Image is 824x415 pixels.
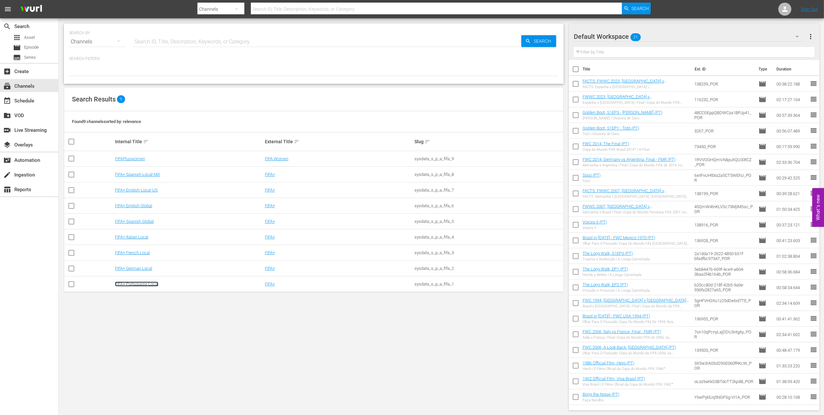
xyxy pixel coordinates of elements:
a: FIFA+ [265,219,275,224]
td: 02:34:14.609 [774,295,810,311]
td: 73450_POR [692,139,756,154]
span: Asset [13,34,21,41]
td: 02:17:27.104 [774,92,810,107]
div: Default Workspace [574,27,805,46]
td: 02:34:41.602 [774,327,810,342]
td: b20cc80d-218f-42b5-9a0e-936fa2827a65_POR [692,280,756,295]
div: Herói | O Filme Oficial da Copa do Mundo FIFA 1986™ [583,367,666,371]
span: Episode [759,143,766,150]
button: Search [521,35,556,47]
span: reorder [810,127,817,134]
span: 21 [630,30,641,44]
span: reorder [810,189,817,197]
span: reorder [810,268,817,275]
div: Copa do Mundo FIFA Brasil 2014™ | A Final [583,147,649,152]
span: reorder [810,80,817,87]
span: Found 9 channels sorted by: relevance [72,119,141,124]
td: 00:41:23.603 [774,233,810,248]
span: reorder [810,377,817,385]
span: reorder [810,95,817,103]
div: Voices II [583,226,607,230]
td: 00:29:42.525 [774,170,810,186]
div: Internal Title [115,138,263,146]
span: reorder [810,252,817,260]
a: FIFA+ [265,203,275,208]
span: Reports [3,186,11,193]
td: 45QmW4tnKLVSc73MjlMSsc_POR [692,201,756,217]
div: Channels [69,33,126,51]
span: Episode [759,377,766,385]
a: FWC 1994, [GEOGRAPHIC_DATA] v [GEOGRAPHIC_DATA], Final - FMR (PT) [583,298,689,308]
span: VOD [3,112,11,119]
span: reorder [810,361,817,369]
td: 5eb84476-609f-4ce9-a604-3baa2f4b164b_POR [692,264,756,280]
td: 02:33:36.704 [774,154,810,170]
div: Alemanha x Brasil | Final | Copa do Mundo Feminina FIFA 2007, no [GEOGRAPHIC_DATA] | Jogo completo [583,210,689,214]
span: Search [531,35,556,47]
div: FACTS: Alemanha x [GEOGRAPHIC_DATA] | [GEOGRAPHIC_DATA] 2007 [583,194,689,199]
td: 138259_POR [692,76,756,92]
span: Overlays [3,141,11,149]
span: Episode [759,221,766,229]
div: sysdata_s_p_a_fifa_1 [414,282,562,286]
td: 6xrIFvUHtbta2a5CT5WEhU_POR [692,170,756,186]
a: FIFA+ [265,188,275,192]
a: FIFA+ English-Local-US [115,188,158,192]
a: 1962 Official Film, Viva Brasil (PT) [583,376,645,381]
span: Series [13,54,21,61]
td: 00:41:41.362 [774,311,810,327]
span: Episode [759,299,766,307]
td: 00:58:36.684 [774,264,810,280]
span: Episode [759,237,766,244]
button: more_vert [807,29,815,44]
div: sysdata_s_p_a_fifa_3 [414,250,562,255]
td: 136955_POR [692,311,756,327]
div: Alemanha x Argentina | Final | Copa do Mundo FIFA de 2014, no [GEOGRAPHIC_DATA] | Jogo Completo [583,163,689,167]
a: The Long Walk, EP1 (PT) [583,267,628,271]
div: Trauma e Redenção | A Longa Caminhada [583,257,650,261]
span: Schedule [3,97,11,105]
td: 3X5w3rA0Sd29SE060fRKcW_POR [692,358,756,374]
span: reorder [810,174,817,181]
span: reorder [810,221,817,228]
div: sysdata_s_p_a_fifa_2 [414,266,562,271]
th: Ext. ID [691,60,755,78]
span: Channels [3,82,11,90]
span: menu [4,5,12,13]
span: Episode [759,80,766,88]
td: 00:57:39.364 [774,107,810,123]
span: Episode [759,205,766,213]
td: 1RVVOGHQmVA8puXQU33tCZ_POR [692,154,756,170]
a: Brazil in [DATE] - FWC Mexico 1970 (PT) [583,235,655,240]
td: 138199_POR [692,186,756,201]
td: 01:02:38.804 [774,248,810,264]
th: Duration [773,60,812,78]
a: FIFA+ German Local [115,266,152,271]
span: reorder [810,393,817,401]
a: FWC 2006, Italy vs France, Final - FMR (PT) [583,329,661,334]
span: reorder [810,236,817,244]
span: Episode [759,252,766,260]
a: FIFA+ [265,266,275,271]
div: Pressão e Processo | A Longa Caminhada [583,288,650,293]
span: reorder [810,283,817,291]
a: The Long Walk, S1EP3 (PT) [583,251,633,256]
a: Voices II (PT) [583,220,607,224]
td: 00:17:59.990 [774,139,810,154]
a: 1986 Official Film, Hero (PT) [583,361,634,365]
a: FIFAPluswomen [115,156,145,161]
td: 00:28:10.108 [774,389,810,405]
span: Episode [759,330,766,338]
div: Slug [414,138,562,146]
a: FIFA+ [265,172,275,177]
span: Episode [759,158,766,166]
a: FWC 2006, A Look Back: [GEOGRAPHIC_DATA] (PT) [583,345,676,350]
td: 5gHFVHGXu1z25dDe6id7TE_POR [692,295,756,311]
div: sysdata_s_p_a_fifa_8 [414,172,562,177]
a: FIFA+ [265,235,275,239]
div: Olhar Para O Passado: Copa Do Mundo Fifa De 1994, Nos [GEOGRAPHIC_DATA]™ [583,320,689,324]
span: reorder [810,299,817,307]
div: Heróis e Bebês | A Longa Caminhada [583,273,642,277]
span: reorder [810,158,817,166]
td: 139503_POR [692,342,756,358]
